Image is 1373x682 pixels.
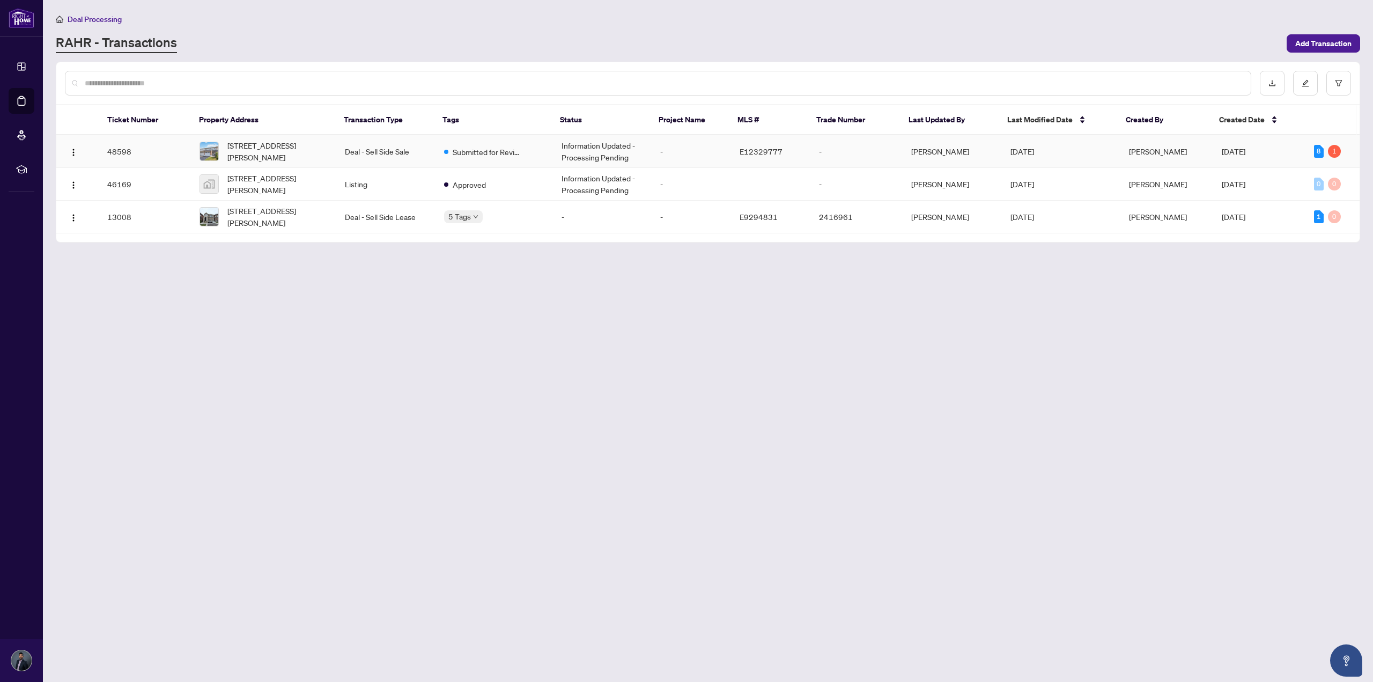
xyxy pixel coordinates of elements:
a: RAHR - Transactions [56,34,177,53]
td: 13008 [99,201,191,233]
img: thumbnail-img [200,175,218,193]
span: [PERSON_NAME] [1129,179,1187,189]
td: - [553,201,652,233]
td: - [652,135,731,168]
th: Transaction Type [335,105,434,135]
span: [DATE] [1010,146,1034,156]
th: Project Name [650,105,729,135]
span: [PERSON_NAME] [1129,212,1187,222]
td: 46169 [99,168,191,201]
th: MLS # [729,105,808,135]
span: 5 Tags [448,210,471,223]
td: 2416961 [810,201,903,233]
span: [STREET_ADDRESS][PERSON_NAME] [227,205,328,229]
td: Information Updated - Processing Pending [553,135,652,168]
td: Deal - Sell Side Lease [336,201,435,233]
button: Logo [65,208,82,225]
span: home [56,16,63,23]
div: 8 [1314,145,1324,158]
span: edit [1302,79,1309,87]
th: Last Modified Date [999,105,1117,135]
span: E9294831 [740,212,778,222]
td: [PERSON_NAME] [903,168,1002,201]
span: [STREET_ADDRESS][PERSON_NAME] [227,140,328,163]
td: [PERSON_NAME] [903,201,1002,233]
th: Property Address [190,105,335,135]
div: 1 [1328,145,1341,158]
span: Last Modified Date [1007,114,1073,126]
span: download [1268,79,1276,87]
td: - [810,135,903,168]
button: edit [1293,71,1318,96]
td: - [652,201,731,233]
td: Listing [336,168,435,201]
img: Profile Icon [11,650,32,671]
span: Created Date [1219,114,1265,126]
img: Logo [69,214,78,222]
th: Created By [1117,105,1210,135]
td: Deal - Sell Side Sale [336,135,435,168]
span: [DATE] [1010,179,1034,189]
span: [DATE] [1010,212,1034,222]
span: Deal Processing [68,14,122,24]
img: Logo [69,181,78,189]
td: Information Updated - Processing Pending [553,168,652,201]
img: Logo [69,148,78,157]
td: [PERSON_NAME] [903,135,1002,168]
span: down [473,214,478,219]
th: Status [551,105,650,135]
button: Open asap [1330,644,1362,677]
th: Trade Number [808,105,900,135]
div: 0 [1328,210,1341,223]
span: Approved [453,179,486,190]
span: E12329777 [740,146,783,156]
button: Add Transaction [1287,34,1360,53]
span: [DATE] [1222,146,1245,156]
th: Ticket Number [99,105,191,135]
span: Submitted for Review [453,146,522,158]
img: thumbnail-img [200,142,218,160]
td: - [810,168,903,201]
span: [STREET_ADDRESS][PERSON_NAME] [227,172,328,196]
span: Add Transaction [1295,35,1352,52]
th: Created Date [1210,105,1303,135]
span: [PERSON_NAME] [1129,146,1187,156]
button: download [1260,71,1285,96]
button: filter [1326,71,1351,96]
th: Last Updated By [900,105,999,135]
td: - [652,168,731,201]
td: 48598 [99,135,191,168]
button: Logo [65,175,82,193]
span: [DATE] [1222,179,1245,189]
span: filter [1335,79,1342,87]
div: 0 [1314,178,1324,190]
div: 1 [1314,210,1324,223]
div: 0 [1328,178,1341,190]
span: [DATE] [1222,212,1245,222]
img: logo [9,8,34,28]
img: thumbnail-img [200,208,218,226]
th: Tags [434,105,551,135]
button: Logo [65,143,82,160]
